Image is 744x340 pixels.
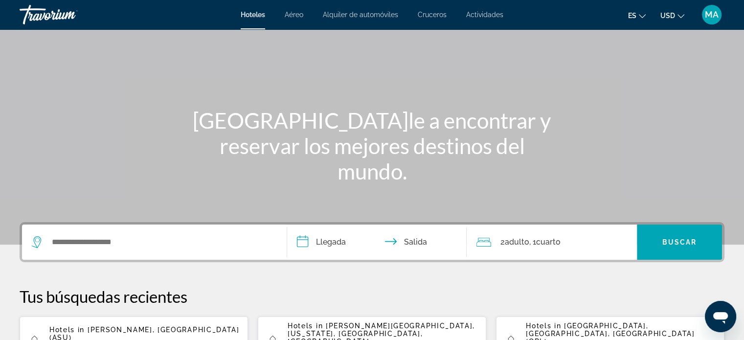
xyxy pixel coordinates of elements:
[189,108,556,184] h1: [GEOGRAPHIC_DATA]le a encontrar y reservar los mejores destinos del mundo.
[705,10,719,20] span: MA
[705,301,736,332] iframe: Botón para iniciar la ventana de mensajería
[699,4,724,25] button: User Menu
[660,12,675,20] span: USD
[20,287,724,306] p: Tus búsquedas recientes
[288,322,323,330] span: Hotels in
[504,237,529,247] span: Adulto
[323,11,398,19] a: Alquiler de automóviles
[287,225,467,260] button: Check in and out dates
[526,322,561,330] span: Hotels in
[467,225,637,260] button: Travelers: 2 adults, 0 children
[500,235,529,249] span: 2
[637,225,722,260] button: Buscar
[628,12,636,20] span: es
[22,225,722,260] div: Search widget
[285,11,303,19] a: Aéreo
[628,8,646,23] button: Change language
[49,326,85,334] span: Hotels in
[418,11,447,19] a: Cruceros
[660,8,684,23] button: Change currency
[536,237,560,247] span: Cuarto
[20,2,117,27] a: Travorium
[466,11,503,19] a: Actividades
[662,238,697,246] span: Buscar
[241,11,265,19] a: Hoteles
[529,235,560,249] span: , 1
